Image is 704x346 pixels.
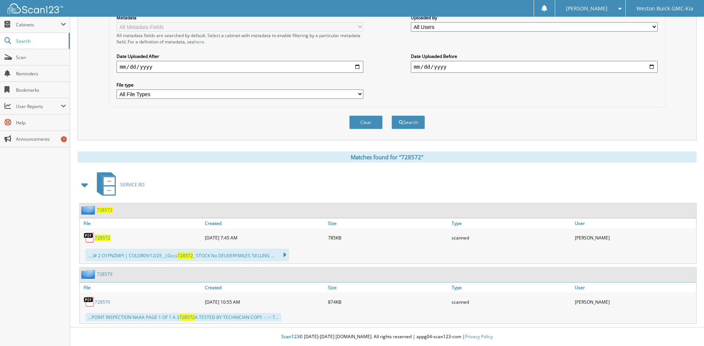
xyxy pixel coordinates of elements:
[16,71,66,77] span: Reminders
[411,53,658,59] label: Date Uploaded Before
[78,151,697,163] div: Matches found for "728572"
[97,271,112,277] a: 728579
[117,53,363,59] label: Date Uploaded After
[7,3,63,13] img: scan123-logo-white.svg
[16,54,66,61] span: Scan
[450,283,573,293] a: Type
[117,14,363,21] label: Metadata
[411,14,658,21] label: Uploaded By
[349,115,383,129] button: Clear
[16,136,66,142] span: Announcements
[70,328,704,346] div: © [DATE]-[DATE] [DOMAIN_NAME]. All rights reserved | appg04-scan123-com |
[392,115,425,129] button: Search
[203,230,326,245] div: [DATE] 7:45 AM
[450,230,573,245] div: scanned
[194,39,204,45] a: here
[326,294,449,309] div: 874KB
[97,207,112,213] a: 728572
[450,294,573,309] div: scanned
[84,232,95,243] img: PDF.png
[117,61,363,73] input: start
[16,120,66,126] span: Help
[85,313,281,321] div: ...POINT INSPECTION NAAA PAGE 1 OF 1 A 3 A TESTED BY TECHNICIAN COPY. : : ~ 7...
[120,182,144,188] span: SERVICE RO
[667,310,704,346] iframe: Chat Widget
[61,136,67,142] div: 7
[16,38,65,44] span: Search
[573,294,696,309] div: [PERSON_NAME]
[465,333,493,340] a: Privacy Policy
[636,6,693,11] span: Weston Buick-GMC-Kia
[80,283,203,293] a: File
[566,6,608,11] span: [PERSON_NAME]
[85,249,289,261] div: ... J# 2 O1PNZMPI | COLOR09/12/25 _|Gccs _ STOCK No DELIVERYMILES ‘SELLING ...
[84,296,95,307] img: PDF.png
[281,333,299,340] span: Scan123
[16,87,66,93] span: Bookmarks
[117,82,363,88] label: File type
[326,283,449,293] a: Size
[203,294,326,309] div: [DATE] 10:55 AM
[573,283,696,293] a: User
[203,283,326,293] a: Created
[179,314,195,320] span: 728572
[203,218,326,228] a: Created
[81,270,97,279] img: folder2.png
[573,218,696,228] a: User
[95,235,110,241] a: 728572
[16,22,61,28] span: Cabinets
[92,170,144,199] a: SERVICE RO
[177,252,193,259] span: 728572
[573,230,696,245] div: [PERSON_NAME]
[117,32,363,45] div: All metadata fields are searched by default. Select a cabinet with metadata to enable filtering b...
[326,230,449,245] div: 785KB
[16,103,61,110] span: User Reports
[81,205,97,215] img: folder2.png
[411,61,658,73] input: end
[326,218,449,228] a: Size
[95,299,110,305] a: 728579
[450,218,573,228] a: Type
[80,218,203,228] a: File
